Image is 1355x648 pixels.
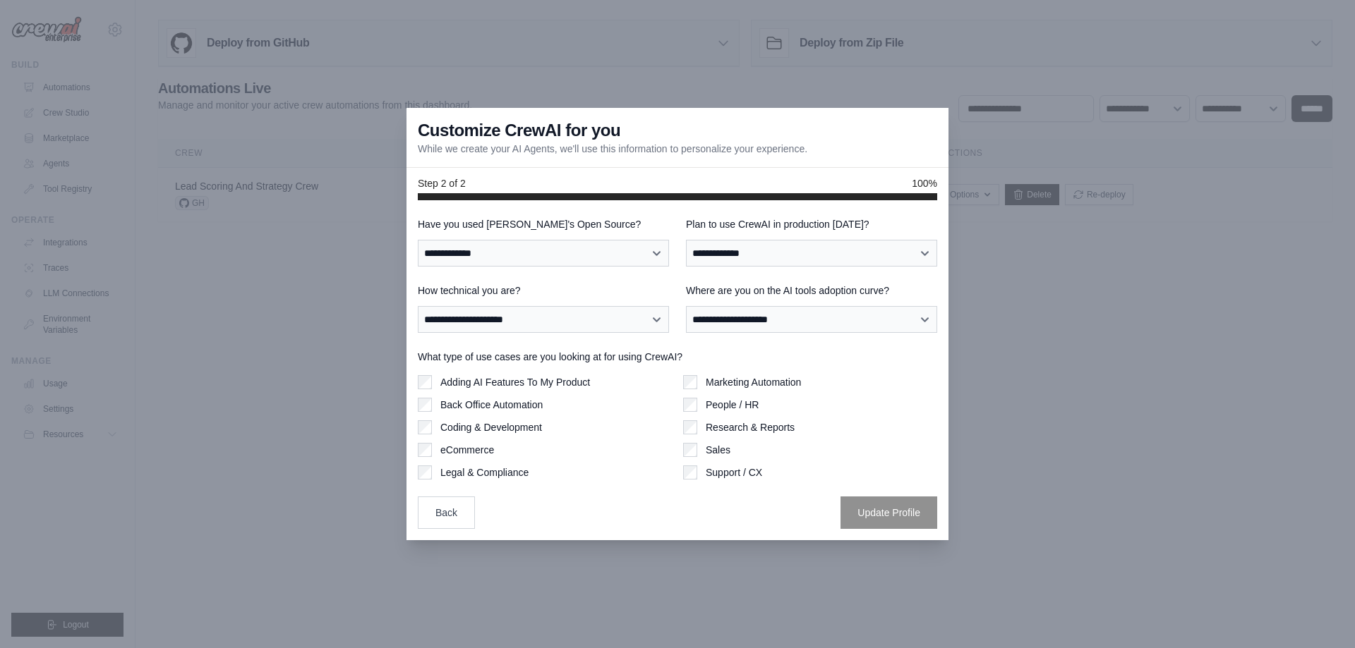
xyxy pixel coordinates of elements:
span: 100% [912,176,937,190]
label: Have you used [PERSON_NAME]'s Open Source? [418,217,669,231]
iframe: Chat Widget [1284,580,1355,648]
button: Update Profile [841,496,937,529]
p: While we create your AI Agents, we'll use this information to personalize your experience. [418,142,807,156]
button: Back [418,496,475,529]
label: Adding AI Features To My Product [440,375,590,389]
label: eCommerce [440,443,494,457]
label: Back Office Automation [440,398,543,412]
div: Widget de chat [1284,580,1355,648]
label: Research & Reports [706,420,795,434]
label: Where are you on the AI tools adoption curve? [686,283,937,298]
h3: Customize CrewAI for you [418,119,620,142]
label: Marketing Automation [706,375,801,389]
label: How technical you are? [418,283,669,298]
label: Coding & Development [440,420,542,434]
label: Support / CX [706,465,762,479]
label: People / HR [706,398,759,412]
label: Legal & Compliance [440,465,529,479]
label: Sales [706,443,730,457]
label: What type of use cases are you looking at for using CrewAI? [418,350,937,364]
span: Step 2 of 2 [418,176,466,190]
label: Plan to use CrewAI in production [DATE]? [686,217,937,231]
